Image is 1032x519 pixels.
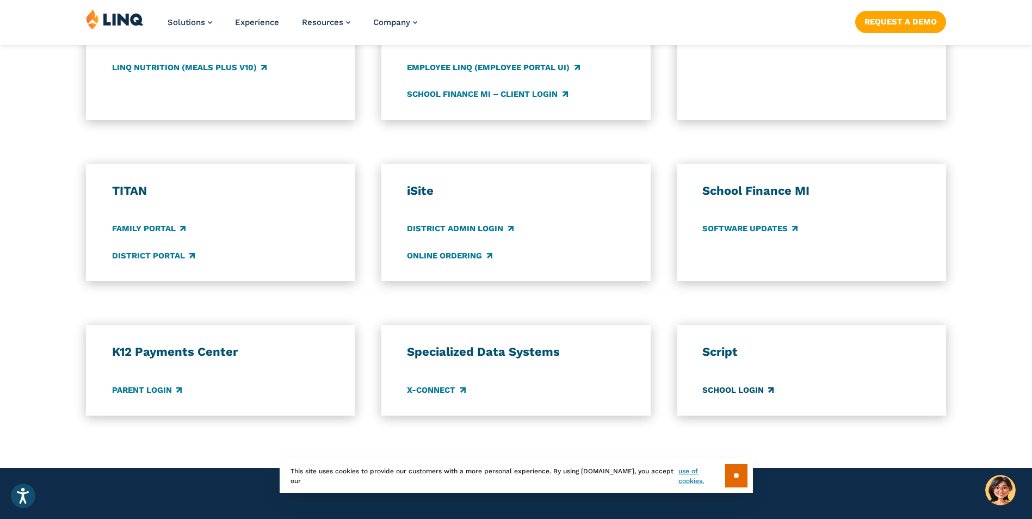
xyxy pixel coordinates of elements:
[112,250,195,262] a: District Portal
[302,17,350,27] a: Resources
[855,9,946,33] nav: Button Navigation
[373,17,410,27] span: Company
[407,61,579,73] a: Employee LINQ (Employee Portal UI)
[407,183,625,199] h3: iSite
[112,223,186,235] a: Family Portal
[168,17,212,27] a: Solutions
[678,466,725,486] a: use of cookies.
[702,384,774,396] a: School Login
[280,459,753,493] div: This site uses cookies to provide our customers with a more personal experience. By using [DOMAIN...
[302,17,343,27] span: Resources
[373,17,417,27] a: Company
[855,11,946,33] a: Request a Demo
[407,223,513,235] a: District Admin Login
[112,384,182,396] a: Parent Login
[702,183,920,199] h3: School Finance MI
[702,344,920,360] h3: Script
[407,250,492,262] a: Online Ordering
[407,88,567,100] a: School Finance MI – Client Login
[407,384,465,396] a: X-Connect
[112,61,267,73] a: LINQ Nutrition (Meals Plus v10)
[985,475,1016,505] button: Hello, have a question? Let’s chat.
[702,223,798,235] a: Software Updates
[235,17,279,27] a: Experience
[168,17,205,27] span: Solutions
[112,183,330,199] h3: TITAN
[112,344,330,360] h3: K12 Payments Center
[407,344,625,360] h3: Specialized Data Systems
[168,9,417,45] nav: Primary Navigation
[86,9,144,29] img: LINQ | K‑12 Software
